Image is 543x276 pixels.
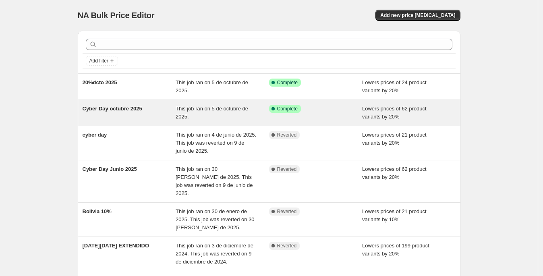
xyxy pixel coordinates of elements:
span: Bolivia 10% [83,208,112,214]
span: This job ran on 3 de diciembre de 2024. This job was reverted on 9 de diciembre de 2024. [176,243,253,265]
span: Complete [277,79,298,86]
button: Add filter [86,56,118,66]
span: NA Bulk Price Editor [78,11,155,20]
span: Lowers prices of 199 product variants by 20% [362,243,429,257]
span: Lowers prices of 62 product variants by 20% [362,106,427,120]
span: Add filter [89,58,108,64]
span: Reverted [277,166,297,172]
span: Reverted [277,208,297,215]
button: Add new price [MEDICAL_DATA] [375,10,460,21]
span: Lowers prices of 21 product variants by 10% [362,208,427,222]
span: Lowers prices of 24 product variants by 20% [362,79,427,93]
span: Lowers prices of 62 product variants by 20% [362,166,427,180]
span: Complete [277,106,298,112]
span: This job ran on 30 [PERSON_NAME] de 2025. This job was reverted on 9 de junio de 2025. [176,166,253,196]
span: This job ran on 30 de enero de 2025. This job was reverted on 30 [PERSON_NAME] de 2025. [176,208,255,230]
span: Lowers prices of 21 product variants by 20% [362,132,427,146]
span: This job ran on 5 de octubre de 2025. [176,106,248,120]
span: Reverted [277,243,297,249]
span: Reverted [277,132,297,138]
span: 20%dcto 2025 [83,79,117,85]
span: cyber day [83,132,107,138]
span: This job ran on 5 de octubre de 2025. [176,79,248,93]
span: Add new price [MEDICAL_DATA] [380,12,455,19]
span: Cyber Day octubre 2025 [83,106,142,112]
span: [DATE][DATE] EXTENDIDO [83,243,149,249]
span: This job ran on 4 de junio de 2025. This job was reverted on 9 de junio de 2025. [176,132,256,154]
span: Cyber Day Junio 2025 [83,166,137,172]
